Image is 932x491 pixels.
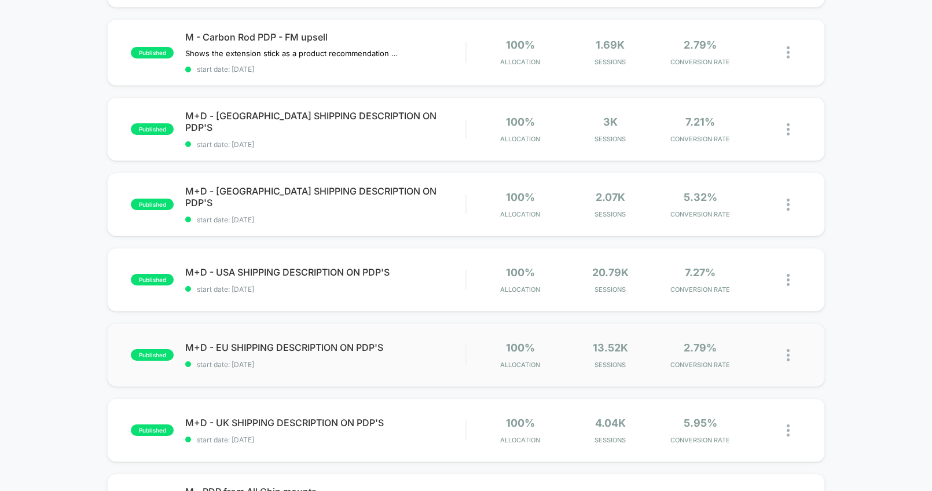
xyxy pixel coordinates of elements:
[506,191,535,203] span: 100%
[185,417,465,428] span: M+D - UK SHIPPING DESCRIPTION ON PDP'S
[568,436,652,444] span: Sessions
[500,285,540,294] span: Allocation
[787,46,790,58] img: close
[506,39,535,51] span: 100%
[658,436,743,444] span: CONVERSION RATE
[568,361,652,369] span: Sessions
[131,199,174,210] span: published
[131,349,174,361] span: published
[185,110,465,133] span: M+D - [GEOGRAPHIC_DATA] SHIPPING DESCRIPTION ON PDP'S
[506,417,535,429] span: 100%
[185,342,465,353] span: M+D - EU SHIPPING DESCRIPTION ON PDP'S
[684,39,717,51] span: 2.79%
[500,436,540,444] span: Allocation
[658,361,743,369] span: CONVERSION RATE
[684,342,717,354] span: 2.79%
[685,266,715,279] span: 7.27%
[568,58,652,66] span: Sessions
[592,266,629,279] span: 20.79k
[185,185,465,208] span: M+D - [GEOGRAPHIC_DATA] SHIPPING DESCRIPTION ON PDP'S
[658,285,743,294] span: CONVERSION RATE
[185,65,465,74] span: start date: [DATE]
[787,199,790,211] img: close
[568,285,652,294] span: Sessions
[185,266,465,278] span: M+D - USA SHIPPING DESCRIPTION ON PDP'S
[568,210,652,218] span: Sessions
[787,424,790,437] img: close
[185,435,465,444] span: start date: [DATE]
[506,266,535,279] span: 100%
[568,135,652,143] span: Sessions
[685,116,715,128] span: 7.21%
[596,191,625,203] span: 2.07k
[500,135,540,143] span: Allocation
[185,140,465,149] span: start date: [DATE]
[595,417,626,429] span: 4.04k
[506,116,535,128] span: 100%
[131,274,174,285] span: published
[185,215,465,224] span: start date: [DATE]
[658,210,743,218] span: CONVERSION RATE
[131,123,174,135] span: published
[596,39,625,51] span: 1.69k
[500,58,540,66] span: Allocation
[787,123,790,135] img: close
[506,342,535,354] span: 100%
[185,31,465,43] span: M - Carbon Rod PDP - FM upsell
[658,135,743,143] span: CONVERSION RATE
[131,47,174,58] span: published
[593,342,628,354] span: 13.52k
[684,417,717,429] span: 5.95%
[131,424,174,436] span: published
[185,49,400,58] span: Shows the extension stick as a product recommendation under the CTA
[185,360,465,369] span: start date: [DATE]
[787,349,790,361] img: close
[185,285,465,294] span: start date: [DATE]
[787,274,790,286] img: close
[658,58,743,66] span: CONVERSION RATE
[603,116,618,128] span: 3k
[500,210,540,218] span: Allocation
[684,191,717,203] span: 5.32%
[500,361,540,369] span: Allocation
